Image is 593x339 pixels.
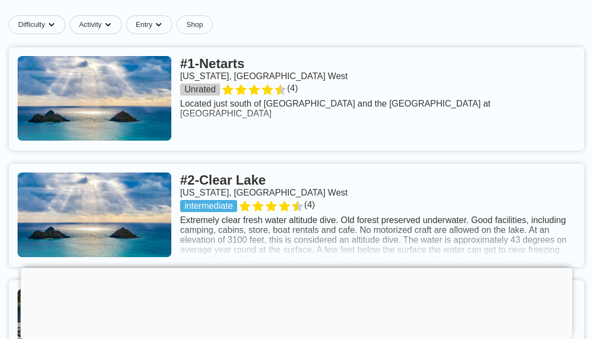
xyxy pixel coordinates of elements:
[18,21,45,30] span: Difficulty
[9,16,70,35] button: Difficultydropdown caret
[154,21,163,30] img: dropdown caret
[70,16,126,35] button: Activitydropdown caret
[104,21,113,30] img: dropdown caret
[177,16,212,35] a: Shop
[79,21,102,30] span: Activity
[136,21,152,30] span: Entry
[21,268,573,336] iframe: Advertisement
[126,16,177,35] button: Entrydropdown caret
[47,21,56,30] img: dropdown caret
